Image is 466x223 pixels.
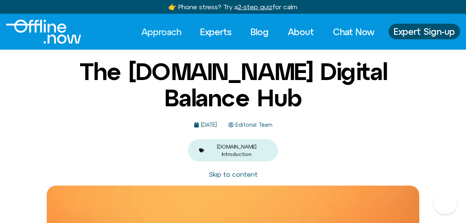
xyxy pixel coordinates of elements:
a: Blog [244,24,275,40]
a: Expert Sign-up [389,24,460,39]
a: About [281,24,321,40]
a: Chat Now [326,24,381,40]
h1: The [DOMAIN_NAME] Digital Balance Hub [53,59,413,111]
a: [DATE] [194,122,217,128]
a: Skip to content [209,170,258,178]
span: Expert Sign-up [394,27,455,36]
time: [DATE] [201,122,217,128]
div: Logo [6,20,68,44]
a: Editorial Team [228,122,272,128]
a: [DOMAIN_NAME] Introduction [217,144,257,157]
a: Approach [135,24,188,40]
a: Experts [194,24,238,40]
nav: Menu [135,24,381,40]
img: Offline.Now logo in white. Text of the words offline.now with a line going through the "O" [6,20,81,44]
u: 2-step quiz [238,3,272,11]
a: 👉 Phone stress? Try a2-step quizfor calm [168,3,297,11]
iframe: Botpress [433,190,457,214]
span: Editorial Team [234,122,272,128]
